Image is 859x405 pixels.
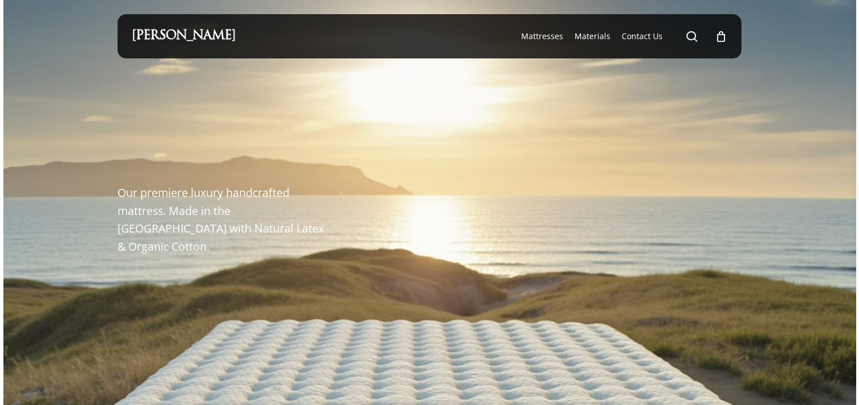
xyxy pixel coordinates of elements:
span: Contact Us [622,31,663,41]
span: Materials [575,31,610,41]
nav: Main Menu [516,14,727,58]
span: Mattresses [521,31,563,41]
p: Our premiere luxury handcrafted mattress. Made in the [GEOGRAPHIC_DATA] with Natural Latex & Orga... [118,184,330,255]
a: [PERSON_NAME] [132,30,236,43]
h1: The Windsor [118,136,378,170]
a: Contact Us [622,31,663,42]
a: Materials [575,31,610,42]
a: Mattresses [521,31,563,42]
